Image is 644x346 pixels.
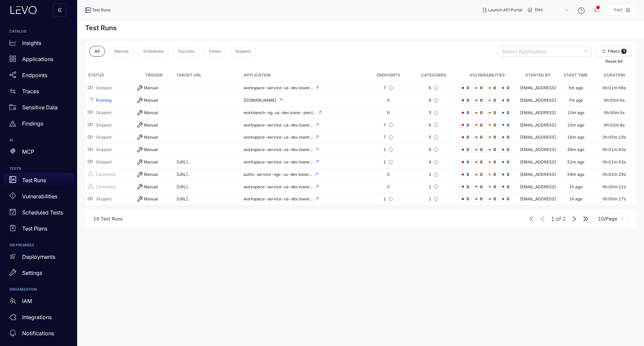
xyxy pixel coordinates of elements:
[486,184,498,190] span: 0
[410,69,457,82] th: Categories
[137,147,171,152] div: Manual
[4,68,73,85] a: Endpoints
[4,85,73,101] a: Traces
[596,58,632,65] button: Reset All
[4,174,73,190] a: Test Runs
[244,147,314,152] span: workspace-service-us-dev.lower...
[517,156,559,168] td: [EMAIL_ADDRESS]
[4,36,73,52] a: Insights
[22,193,57,199] p: Vulnerabilities
[592,131,636,144] td: 0h:05m:19s
[460,109,472,116] span: 0
[596,46,632,57] button: Filters1
[96,147,111,152] span: Skipped
[4,222,73,238] a: Test Plans
[235,49,251,54] span: Skipped
[4,190,73,206] a: Vulnerabilities
[369,122,408,128] div: 7
[137,172,171,177] div: Manual
[605,59,623,64] span: Reset All
[551,216,554,222] span: 1
[473,196,485,202] span: 0
[96,123,111,128] span: Skipped
[369,185,408,189] div: 0
[569,98,583,103] div: 7m ago
[137,110,171,115] div: Manual
[96,98,111,103] span: Running
[137,85,171,91] div: Manual
[369,110,408,115] div: 0
[598,214,624,224] span: 10/Page
[413,159,454,165] div: 4
[4,206,73,222] a: Scheduled Tests
[535,5,570,15] span: Dev
[22,270,42,276] p: Settings
[22,72,47,78] p: Endpoints
[486,122,498,129] span: 0
[9,88,16,95] span: swap
[592,193,636,205] td: 0h:00m:17s
[53,3,66,17] button: double-left
[460,159,472,165] span: 0
[367,69,410,82] th: Endpoints
[517,107,559,119] td: [EMAIL_ADDRESS]
[473,184,485,190] span: 0
[369,147,408,152] div: 1
[137,98,171,103] div: Manual
[9,288,68,292] h6: ORGANIZATION
[486,85,498,91] span: 0
[9,138,68,142] h6: AI
[486,109,498,116] span: 0
[244,196,314,201] span: workspace-service-us-dev.lower...
[22,177,46,183] p: Test Runs
[22,226,47,232] p: Test Plans
[460,97,472,104] span: 0
[460,171,472,178] span: 0
[4,117,73,133] a: Findings
[4,295,73,311] a: IAM
[4,52,73,68] a: Applications
[89,46,105,57] button: All
[460,85,472,91] span: 0
[244,159,314,164] span: workspace-service-us-dev.lower...
[486,134,498,141] span: 0
[567,172,584,177] div: 59m ago
[369,196,408,202] div: 1
[592,181,636,193] td: 0h:00m:11s
[473,134,485,141] span: 0
[143,49,163,54] span: Scheduled
[592,107,636,119] td: 0h:00m:5s
[592,168,636,181] td: 0h:02m:29s
[569,197,582,201] div: 1h ago
[9,243,68,247] h6: ON PREMISES
[486,171,498,178] span: 0
[517,193,559,205] td: [EMAIL_ADDRESS]
[517,144,559,156] td: [EMAIL_ADDRESS]
[22,330,54,336] p: Notifications
[369,172,408,177] div: 0
[500,85,512,91] span: 0
[369,85,408,91] div: 7
[413,98,454,103] div: 6
[4,327,73,343] a: Notifications
[486,196,498,202] span: 0
[22,88,39,94] p: Traces
[96,86,111,90] span: Skipped
[500,184,512,190] span: 0
[95,49,100,54] span: All
[477,5,528,15] button: Launch API Portal
[369,98,408,103] div: 0
[173,46,200,57] button: Success
[562,216,566,222] span: 2
[244,110,317,115] span: workbench-ng-us-dev.lower-pwcl...
[473,171,485,178] span: 0
[244,85,314,90] span: workspace-service-us-dev.lower...
[9,167,68,171] h6: TESTS
[413,85,454,91] div: 6
[4,250,73,266] a: Deployments
[93,216,123,221] span: 19 Test Runs
[114,49,128,54] span: Manual
[244,135,314,140] span: workspace-service-us-dev.lower...
[473,97,485,104] span: 0
[230,46,256,57] button: Skipped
